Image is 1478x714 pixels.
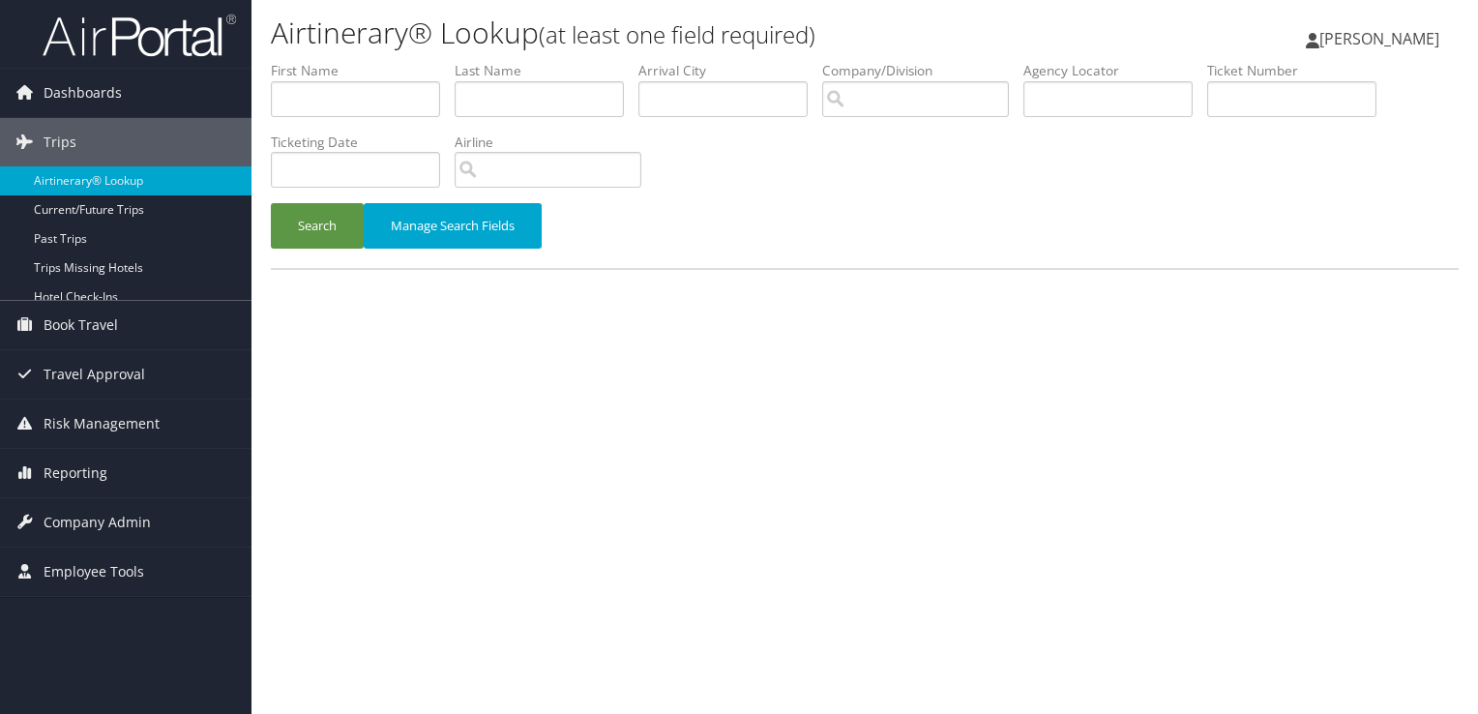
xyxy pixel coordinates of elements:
[44,301,118,349] span: Book Travel
[1319,28,1439,49] span: [PERSON_NAME]
[1306,10,1459,68] a: [PERSON_NAME]
[44,118,76,166] span: Trips
[44,350,145,399] span: Travel Approval
[271,13,1063,53] h1: Airtinerary® Lookup
[44,69,122,117] span: Dashboards
[638,61,822,80] label: Arrival City
[44,498,151,547] span: Company Admin
[43,13,236,58] img: airportal-logo.png
[539,18,815,50] small: (at least one field required)
[271,203,364,249] button: Search
[44,400,160,448] span: Risk Management
[44,548,144,596] span: Employee Tools
[271,61,455,80] label: First Name
[455,133,656,152] label: Airline
[271,133,455,152] label: Ticketing Date
[1023,61,1207,80] label: Agency Locator
[364,203,542,249] button: Manage Search Fields
[1207,61,1391,80] label: Ticket Number
[455,61,638,80] label: Last Name
[822,61,1023,80] label: Company/Division
[44,449,107,497] span: Reporting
